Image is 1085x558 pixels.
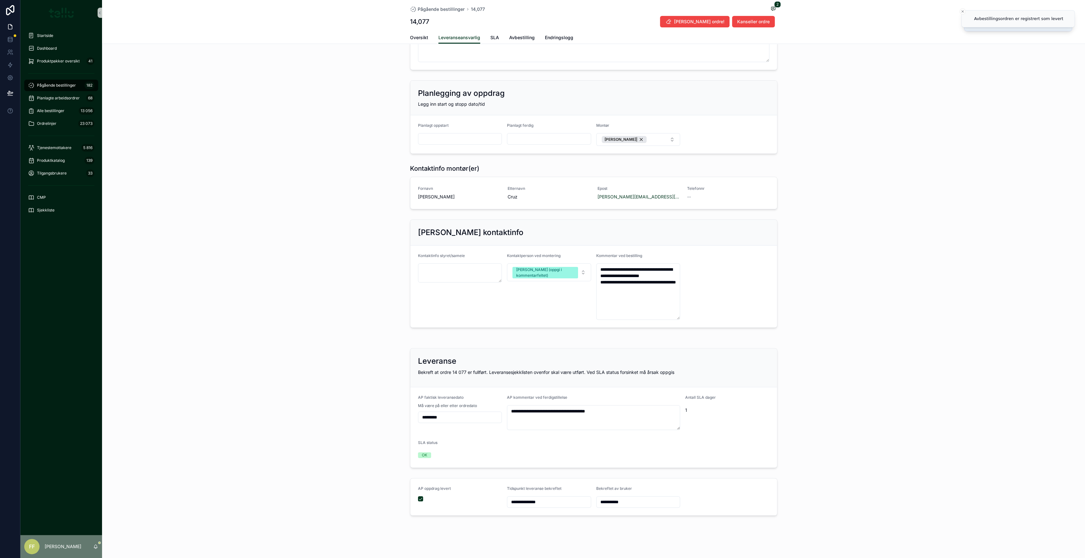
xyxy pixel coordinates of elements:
span: Etternavn [508,186,590,191]
a: [PERSON_NAME][EMAIL_ADDRESS][DOMAIN_NAME] [597,194,680,200]
span: Leveranseansvarlig [438,34,480,41]
button: Kanseller ordre [732,16,775,27]
div: 139 [84,157,94,164]
a: Ordrelinjer23 073 [24,118,98,129]
span: Oversikt [410,34,428,41]
div: 182 [84,82,94,89]
div: 33 [86,169,94,177]
div: 5 816 [81,144,94,152]
span: Kontaktinfo styret/sameie [418,253,465,258]
a: 14,077 [471,6,485,12]
div: OK [422,452,427,458]
div: 23 073 [78,120,94,127]
button: Close toast [959,8,966,15]
a: Sjekkliste [24,204,98,216]
button: Select Button [507,263,591,281]
span: SLA [490,34,499,41]
span: CMP [37,195,46,200]
span: Kontaktperson ved montering [507,253,561,258]
span: Produktkatalog [37,158,65,163]
span: Alle bestillinger [37,108,64,113]
span: FF [29,543,35,550]
a: Planlagte arbeidsordrer68 [24,92,98,104]
span: Tidspunkt leveranse bekreftet [507,486,561,491]
div: [PERSON_NAME] (oppgi i kommentarfeltet) [516,267,574,278]
div: 41 [86,57,94,65]
button: [PERSON_NAME] ordre! [660,16,729,27]
h1: Kontaktinfo montør(er) [410,164,479,173]
span: Kommentar ved bestilling [596,253,642,258]
span: 1 [685,407,769,413]
h2: [PERSON_NAME] kontaktinfo [418,227,524,238]
span: Tjenestemottakere [37,145,71,150]
a: Tilgangsbrukere33 [24,168,98,179]
span: Sjekkliste [37,208,55,213]
a: Produktpakker oversikt41 [24,55,98,67]
img: App logo [49,8,74,18]
span: Produktpakker oversikt [37,59,80,64]
span: -- [687,194,691,200]
a: Produktkatalog139 [24,155,98,166]
a: Pågående bestillinger182 [24,80,98,91]
a: Pågående bestillinger [410,6,465,12]
p: Bekreft at ordre 14 077 er fullført. Leveransesjekklisten ovenfor skal være utført. Ved SLA statu... [418,369,769,376]
p: [PERSON_NAME] [45,543,81,550]
span: Telefonnr [687,186,769,191]
span: Montør [596,123,609,128]
span: Må være på eller etter ordredato [418,403,477,408]
button: 2 [769,5,777,13]
span: Dashboard [37,46,57,51]
span: Avbestilling [509,34,535,41]
span: 2 [774,1,781,8]
div: 68 [86,94,94,102]
a: Endringslogg [545,32,573,45]
a: Fornavn[PERSON_NAME]EtternavnCruzEpost[PERSON_NAME][EMAIL_ADDRESS][DOMAIN_NAME]Telefonnr-- [410,177,777,209]
a: Dashboard [24,43,98,54]
a: CMP [24,192,98,203]
div: scrollable content [20,25,102,224]
span: Cruz [508,194,590,200]
span: [PERSON_NAME] ordre! [674,18,724,25]
span: [PERSON_NAME]| [605,137,637,142]
span: [PERSON_NAME] [418,194,500,200]
span: Antall SLA dager [685,395,716,400]
span: AP oppdrag levert [418,486,451,491]
span: Epost [597,186,680,191]
h2: Leveranse [418,356,456,366]
span: Planlagt ferdig [507,123,533,128]
span: Startside [37,33,53,38]
h2: Planlegging av oppdrag [418,88,505,98]
h1: 14,077 [410,17,429,26]
span: Pågående bestillinger [418,6,465,12]
span: Ordrelinjer [37,121,56,126]
a: Oversikt [410,32,428,45]
span: Tilgangsbrukere [37,171,67,176]
button: Unselect 18 [602,136,647,143]
span: Bekreftet av bruker [596,486,632,491]
a: SLA [490,32,499,45]
span: SLA status [418,440,437,445]
div: Avbestillingsordren er registrert som levert [974,16,1063,22]
a: Startside [24,30,98,41]
a: Avbestilling [509,32,535,45]
span: Planlagte arbeidsordrer [37,96,80,101]
span: Legg inn start og stopp dato/tid [418,101,485,107]
button: Select Button [596,133,680,146]
span: AP faktisk leveransedato [418,395,464,400]
span: Planlagt oppstart [418,123,449,128]
div: 13 056 [79,107,94,115]
span: Pågående bestillinger [37,83,76,88]
a: Tjenestemottakere5 816 [24,142,98,154]
a: Alle bestillinger13 056 [24,105,98,117]
span: Fornavn [418,186,500,191]
span: Endringslogg [545,34,573,41]
a: Leveranseansvarlig [438,32,480,44]
span: AP kommentar ved ferdigstillelse [507,395,567,400]
span: Kanseller ordre [737,18,770,25]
